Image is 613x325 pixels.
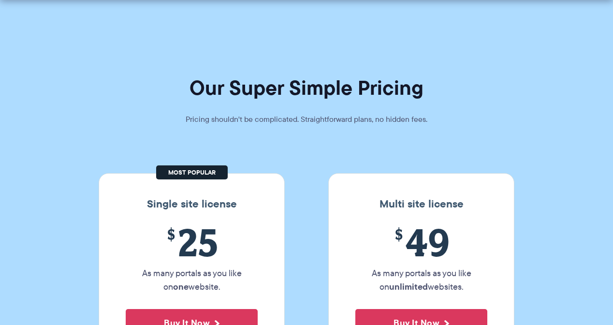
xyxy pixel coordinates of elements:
span: 25 [126,220,258,264]
p: As many portals as you like on website. [126,266,258,294]
strong: one [173,280,189,293]
p: As many portals as you like on websites. [355,266,487,294]
p: Pricing shouldn't be complicated. Straightforward plans, no hidden fees. [161,113,452,126]
span: 49 [355,220,487,264]
h3: Single site license [109,198,275,210]
strong: unlimited [389,280,428,293]
h3: Multi site license [338,198,504,210]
